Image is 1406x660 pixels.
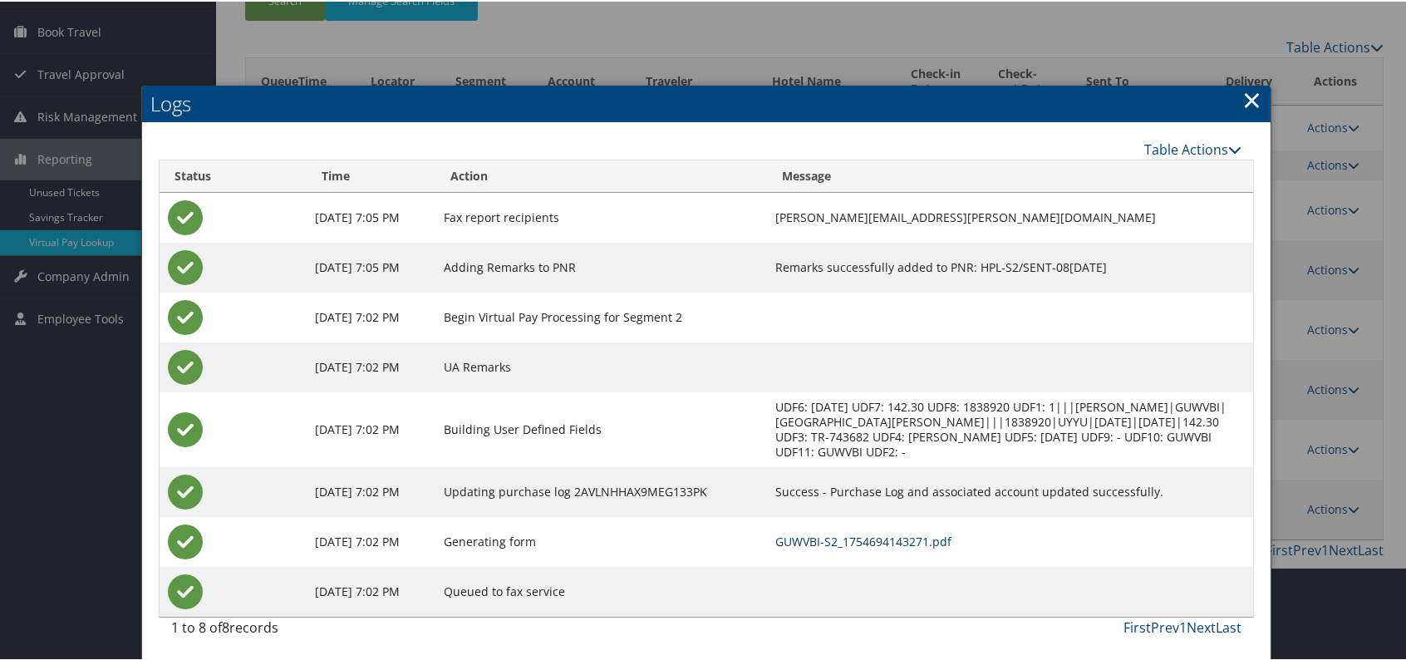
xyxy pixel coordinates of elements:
th: Action: activate to sort column ascending [435,159,767,191]
td: [DATE] 7:05 PM [307,191,435,241]
span: 8 [222,617,229,635]
a: Prev [1151,617,1179,635]
td: [DATE] 7:02 PM [307,341,435,391]
td: Fax report recipients [435,191,767,241]
th: Time: activate to sort column ascending [307,159,435,191]
td: Begin Virtual Pay Processing for Segment 2 [435,291,767,341]
a: First [1123,617,1151,635]
td: Success - Purchase Log and associated account updated successfully. [767,465,1253,515]
td: Building User Defined Fields [435,391,767,465]
a: Close [1242,81,1261,115]
a: Table Actions [1144,139,1241,157]
h2: Logs [142,84,1271,121]
td: Remarks successfully added to PNR: HPL-S2/SENT-08[DATE] [767,241,1253,291]
a: Last [1216,617,1241,635]
td: Queued to fax service [435,565,767,615]
th: Message: activate to sort column ascending [767,159,1253,191]
td: [PERSON_NAME][EMAIL_ADDRESS][PERSON_NAME][DOMAIN_NAME] [767,191,1253,241]
td: [DATE] 7:02 PM [307,291,435,341]
th: Status: activate to sort column ascending [160,159,307,191]
td: Generating form [435,515,767,565]
td: UA Remarks [435,341,767,391]
td: Adding Remarks to PNR [435,241,767,291]
td: [DATE] 7:02 PM [307,391,435,465]
td: Updating purchase log 2AVLNHHAX9MEG133PK [435,465,767,515]
a: Next [1187,617,1216,635]
a: 1 [1179,617,1187,635]
td: [DATE] 7:02 PM [307,565,435,615]
a: GUWVBI-S2_1754694143271.pdf [775,532,951,548]
td: [DATE] 7:02 PM [307,515,435,565]
td: UDF6: [DATE] UDF7: 142.30 UDF8: 1838920 UDF1: 1|||[PERSON_NAME]|GUWVBI|[GEOGRAPHIC_DATA][PERSON_N... [767,391,1253,465]
div: 1 to 8 of records [171,616,420,644]
td: [DATE] 7:02 PM [307,465,435,515]
td: [DATE] 7:05 PM [307,241,435,291]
